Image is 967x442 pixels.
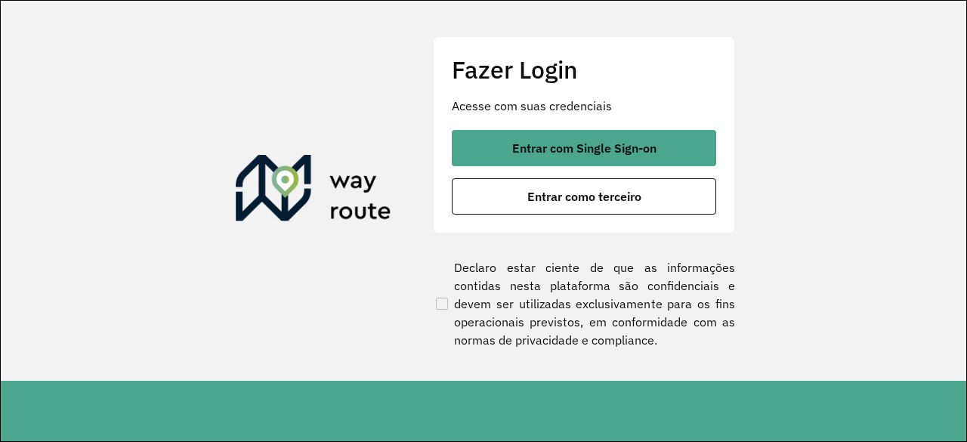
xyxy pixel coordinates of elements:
[452,130,716,166] button: button
[433,258,735,349] label: Declaro estar ciente de que as informações contidas nesta plataforma são confidenciais e devem se...
[452,55,716,84] h2: Fazer Login
[452,97,716,115] p: Acesse com suas credenciais
[512,142,657,154] span: Entrar com Single Sign-on
[236,155,391,227] img: Roteirizador AmbevTech
[527,190,641,202] span: Entrar como terceiro
[452,178,716,215] button: button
